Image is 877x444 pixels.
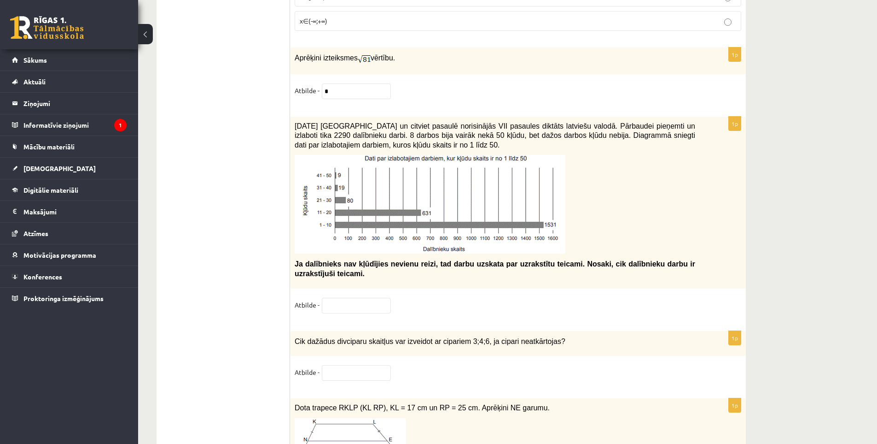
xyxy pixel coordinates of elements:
[12,158,127,179] a: [DEMOGRAPHIC_DATA]
[295,155,565,254] img: Attēls, kurā ir teksts, ekrānuzņēmums, rinda, skice Mākslīgā intelekta ģenerēts saturs var būt ne...
[10,16,84,39] a: Rīgas 1. Tālmācības vidusskola
[12,223,127,244] a: Atzīmes
[23,56,47,64] span: Sākums
[12,136,127,157] a: Mācību materiāli
[12,244,127,266] a: Motivācijas programma
[295,54,358,62] span: Aprēķini izteiksmes
[23,229,48,237] span: Atzīmes
[23,77,46,86] span: Aktuāli
[295,83,319,97] p: Atbilde -
[295,122,695,149] span: [DATE] [GEOGRAPHIC_DATA] un citviet pasaulē norisinājās VII pasaules diktāts latviešu valodā. Pār...
[371,54,395,62] span: vērtību.
[12,71,127,92] a: Aktuāli
[12,288,127,309] a: Proktoringa izmēģinājums
[728,398,741,413] p: 1p
[23,251,96,259] span: Motivācijas programma
[12,49,127,71] a: Sākums
[728,331,741,345] p: 1p
[358,54,371,64] img: 2wECAwECAwECAwECAwECAwECAwECAwECAwECAwECAwECAwECAwECAwECAwECAwECAwECAwECAwECAwajQIBwONwEjsikEkkkr...
[23,201,127,222] legend: Maksājumi
[23,93,127,114] legend: Ziņojumi
[295,404,550,412] span: Dota trapece RKLP (KL RP), KL = 17 cm un RP = 25 cm. Aprēķini NE garumu.
[728,116,741,131] p: 1p
[12,179,127,201] a: Digitālie materiāli
[12,114,127,136] a: Informatīvie ziņojumi1
[114,119,127,131] i: 1
[12,201,127,222] a: Maksājumi
[295,337,565,345] span: Cik dažādus divciparu skaitļus var izveidot ar cipariem 3;4;6, ja cipari neatkārtojas?
[295,298,319,312] p: Atbilde -
[23,164,96,172] span: [DEMOGRAPHIC_DATA]
[12,266,127,287] a: Konferences
[724,18,732,26] input: x∈(-∞;+∞)
[23,272,62,281] span: Konferences
[300,17,327,25] span: x∈(-∞;+∞)
[23,142,75,151] span: Mācību materiāli
[23,186,78,194] span: Digitālie materiāli
[295,365,319,379] p: Atbilde -
[12,93,127,114] a: Ziņojumi
[23,114,127,136] legend: Informatīvie ziņojumi
[23,294,104,302] span: Proktoringa izmēģinājums
[295,260,695,278] span: Ja dalībnieks nav kļūdījies nevienu reizi, tad darbu uzskata par uzrakstītu teicami. Nosaki, cik ...
[728,47,741,62] p: 1p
